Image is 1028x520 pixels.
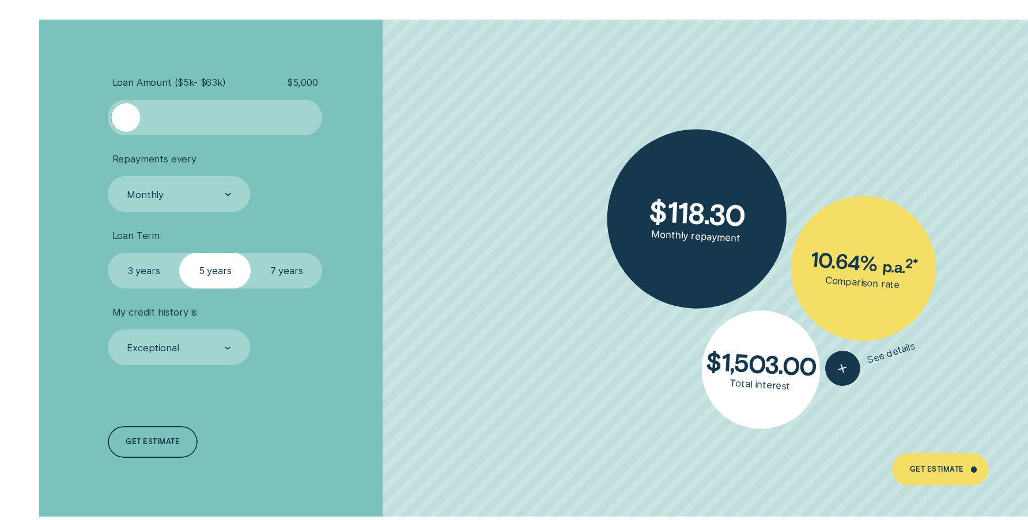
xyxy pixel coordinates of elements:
a: Get Estimate [892,453,989,485]
div: Exceptional [127,342,179,354]
label: 7 years [251,253,322,289]
span: My credit history is [112,306,198,318]
span: Loan Term [112,230,160,242]
button: See details [821,328,919,390]
label: 3 years [108,253,179,289]
span: Loan Amount ( $5k - $63k ) [112,77,226,89]
div: Monthly [127,189,164,201]
a: Get estimate [108,426,198,458]
span: $ 5,000 [287,77,318,89]
label: 5 years [179,253,251,289]
span: Repayments every [112,153,196,165]
span: See details [866,340,916,366]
